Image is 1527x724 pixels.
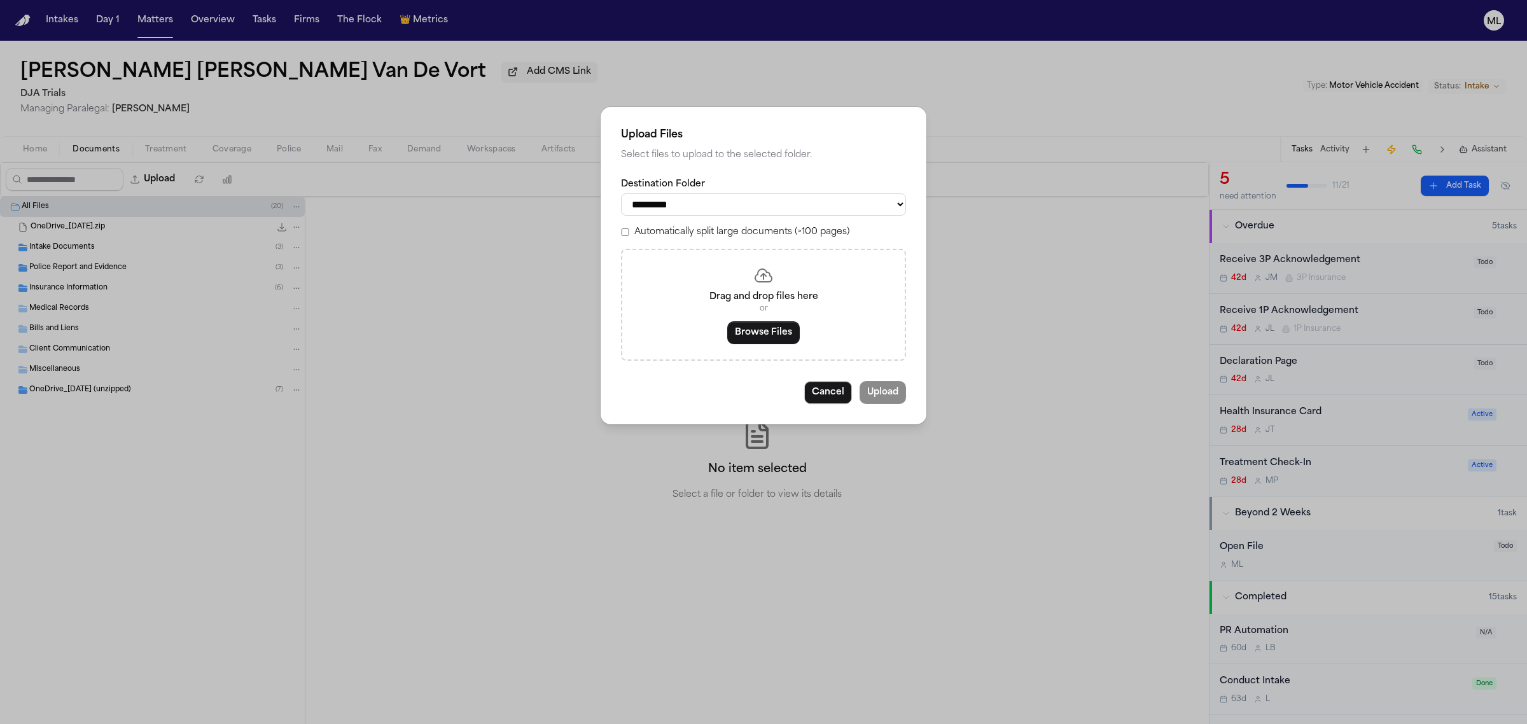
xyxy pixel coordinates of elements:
p: Drag and drop files here [638,291,889,303]
label: Destination Folder [621,178,906,191]
button: Browse Files [727,321,800,344]
button: Upload [860,381,906,404]
button: Cancel [804,381,852,404]
p: Select files to upload to the selected folder. [621,148,906,163]
p: or [638,303,889,314]
label: Automatically split large documents (>100 pages) [634,226,849,239]
h2: Upload Files [621,127,906,143]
